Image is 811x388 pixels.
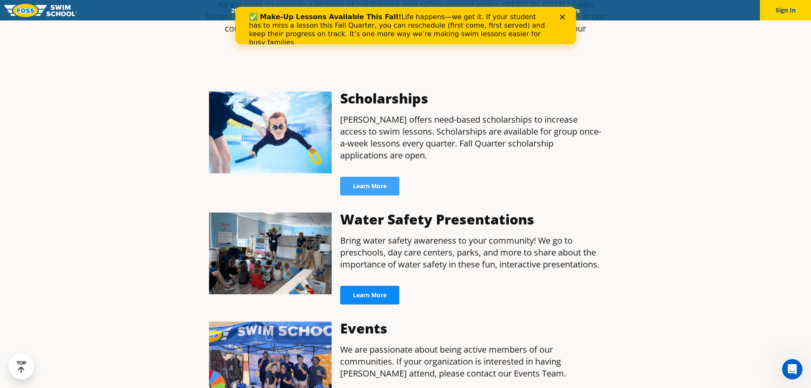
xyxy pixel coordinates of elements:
a: Learn More [340,177,399,195]
iframe: Intercom live chat banner [235,7,576,44]
div: Life happens—we get it. If your student has to miss a lesson this Fall Quarter, you can reschedul... [14,6,313,40]
h3: Water Safety Presentations [340,213,602,226]
h3: Events [340,322,602,335]
a: 2025 Calendar [224,6,277,14]
a: Swim Like [PERSON_NAME] [435,6,525,14]
a: Swim Path® Program [313,6,387,14]
p: Bring water safety awareness to your community! We go to preschools, day care centers, parks, and... [340,235,602,270]
a: Schools [277,6,313,14]
b: ✅ Make-Up Lessons Available This Fall! [14,6,166,14]
div: Close [324,8,333,13]
a: Learn More [340,286,399,305]
iframe: Intercom live chat [782,359,802,379]
a: Careers [552,6,587,14]
a: About FOSS [387,6,435,14]
span: Learn More [353,292,387,298]
h3: Scholarships [340,92,602,105]
a: Blog [525,6,552,14]
p: We are passionate about being active members of our communities. If your organization is interest... [340,344,602,379]
img: FOSS Swim School Logo [4,4,77,17]
span: Learn More [353,183,387,189]
div: TOP [17,360,26,374]
p: [PERSON_NAME] offers need-based scholarships to increase access to swim lessons. Scholarships are... [340,114,602,161]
